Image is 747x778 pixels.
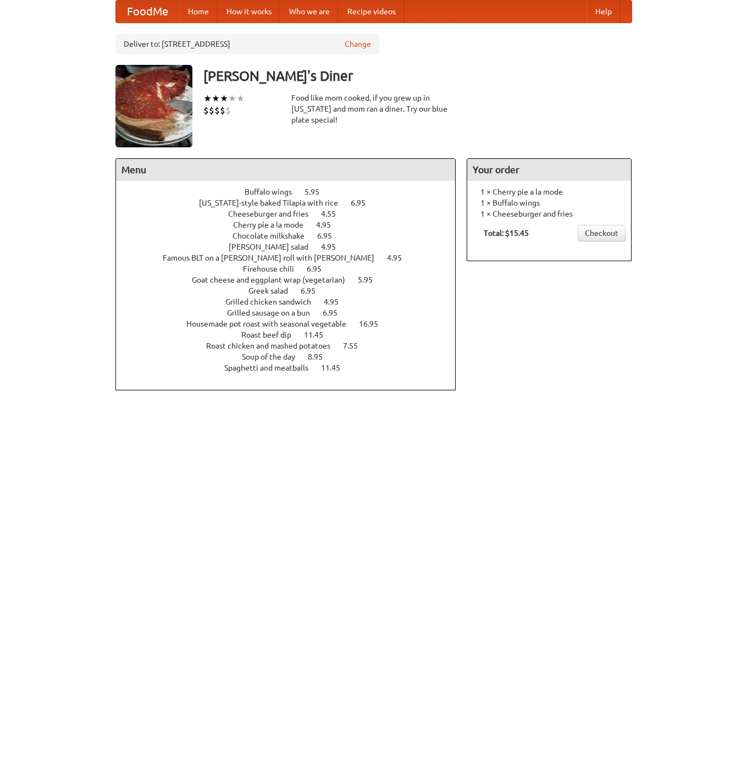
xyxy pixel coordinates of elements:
a: Chocolate milkshake 6.95 [233,231,352,240]
a: Buffalo wings 5.95 [245,187,340,196]
span: Famous BLT on a [PERSON_NAME] roll with [PERSON_NAME] [163,253,385,262]
li: ★ [236,92,245,104]
a: Grilled sausage on a bun 6.95 [227,308,358,317]
a: Change [345,38,371,49]
li: $ [225,104,231,117]
li: ★ [220,92,228,104]
span: Greek salad [248,286,299,295]
span: Buffalo wings [245,187,303,196]
a: Recipe videos [339,1,405,23]
a: Firehouse chili 6.95 [243,264,342,273]
span: 4.95 [387,253,413,262]
span: [PERSON_NAME] salad [229,242,319,251]
a: Cheeseburger and fries 4.55 [228,209,356,218]
a: Greek salad 6.95 [248,286,336,295]
li: ★ [212,92,220,104]
a: Soup of the day 8.95 [242,352,343,361]
a: Housemade pot roast with seasonal vegetable 16.95 [186,319,399,328]
li: $ [220,104,225,117]
span: 11.45 [321,363,351,372]
span: 4.95 [321,242,347,251]
h4: Your order [467,159,631,181]
span: 5.95 [358,275,384,284]
img: angular.jpg [115,65,192,147]
span: Grilled sausage on a bun [227,308,321,317]
a: Home [179,1,218,23]
span: Roast chicken and mashed potatoes [206,341,341,350]
span: Goat cheese and eggplant wrap (vegetarian) [192,275,356,284]
a: How it works [218,1,280,23]
span: 6.95 [323,308,348,317]
span: Cheeseburger and fries [228,209,319,218]
span: 11.45 [304,330,334,339]
div: Deliver to: [STREET_ADDRESS] [115,34,379,54]
a: [US_STATE]-style baked Tilapia with rice 6.95 [199,198,386,207]
span: 4.95 [316,220,342,229]
a: [PERSON_NAME] salad 4.95 [229,242,356,251]
span: 6.95 [351,198,377,207]
a: FoodMe [116,1,179,23]
span: 6.95 [307,264,333,273]
li: 1 × Cherry pie a la mode [473,186,626,197]
span: Housemade pot roast with seasonal vegetable [186,319,357,328]
span: Chocolate milkshake [233,231,316,240]
li: ★ [228,92,236,104]
a: Help [586,1,621,23]
span: 6.95 [301,286,327,295]
li: 1 × Cheeseburger and fries [473,208,626,219]
span: 8.95 [308,352,334,361]
a: Checkout [578,225,626,241]
a: Roast chicken and mashed potatoes 7.55 [206,341,378,350]
span: 6.95 [317,231,343,240]
span: Firehouse chili [243,264,305,273]
a: Grilled chicken sandwich 4.95 [225,297,359,306]
li: $ [214,104,220,117]
div: Food like mom cooked, if you grew up in [US_STATE] and mom ran a diner. Try our blue plate special! [291,92,456,125]
span: Soup of the day [242,352,306,361]
b: Total: $15.45 [484,229,529,238]
a: Famous BLT on a [PERSON_NAME] roll with [PERSON_NAME] 4.95 [163,253,422,262]
span: 5.95 [305,187,330,196]
a: Cherry pie a la mode 4.95 [233,220,351,229]
span: Grilled chicken sandwich [225,297,322,306]
h3: [PERSON_NAME]'s Diner [203,65,632,87]
span: 4.95 [324,297,350,306]
span: 7.55 [343,341,369,350]
span: Cherry pie a la mode [233,220,314,229]
span: [US_STATE]-style baked Tilapia with rice [199,198,349,207]
li: $ [203,104,209,117]
span: Roast beef dip [241,330,302,339]
a: Goat cheese and eggplant wrap (vegetarian) 5.95 [192,275,393,284]
a: Who we are [280,1,339,23]
li: 1 × Buffalo wings [473,197,626,208]
span: 16.95 [359,319,389,328]
span: 4.55 [321,209,347,218]
span: Spaghetti and meatballs [224,363,319,372]
a: Spaghetti and meatballs 11.45 [224,363,361,372]
li: ★ [203,92,212,104]
a: Roast beef dip 11.45 [241,330,344,339]
h4: Menu [116,159,456,181]
li: $ [209,104,214,117]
